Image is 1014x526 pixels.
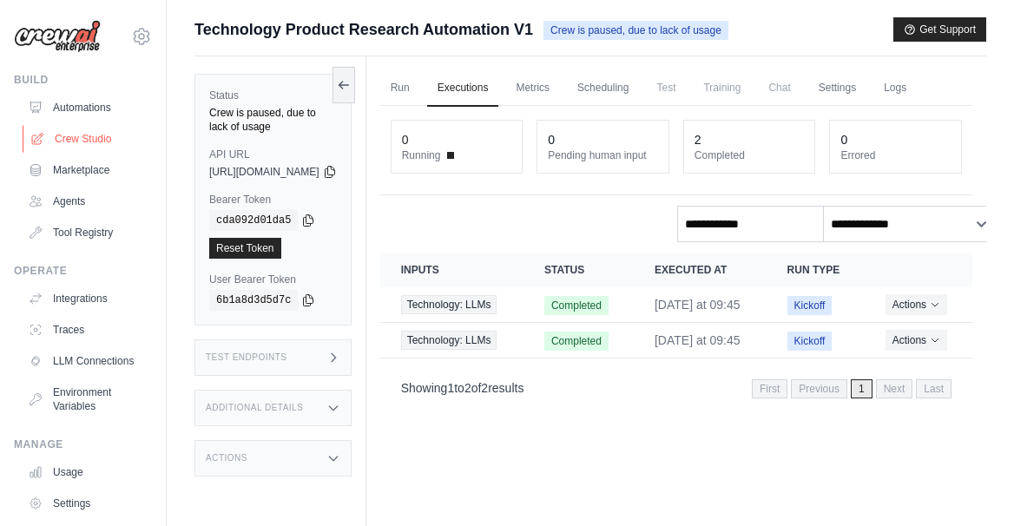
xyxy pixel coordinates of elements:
a: Run [380,70,420,107]
a: Automations [21,94,152,122]
span: 1 [447,381,454,395]
a: Executions [427,70,499,107]
button: Actions for execution [886,294,947,315]
span: Kickoff [787,332,833,351]
nav: Pagination [752,379,951,398]
a: Settings [21,490,152,517]
div: 0 [548,131,555,148]
a: View execution details for Technology [401,331,503,350]
span: Chat is not available until the deployment is complete [758,70,800,105]
span: Next [876,379,913,398]
span: [URL][DOMAIN_NAME] [209,165,319,179]
div: Build [14,73,152,87]
button: Actions for execution [886,330,947,351]
label: User Bearer Token [209,273,337,286]
label: API URL [209,148,337,161]
p: Showing to of results [401,379,524,397]
span: Completed [544,332,609,351]
time: August 22, 2025 at 09:45 CDT [655,298,741,312]
a: Usage [21,458,152,486]
img: Logo [14,20,101,53]
a: Crew Studio [23,125,154,153]
th: Executed at [634,253,767,287]
span: Test [646,70,686,105]
div: 0 [402,131,409,148]
a: Reset Token [209,238,281,259]
dt: Pending human input [548,148,658,162]
div: Operate [14,264,152,278]
span: Kickoff [787,296,833,315]
a: Metrics [505,70,560,107]
a: Marketplace [21,156,152,184]
label: Bearer Token [209,193,337,207]
nav: Pagination [380,365,972,410]
section: Crew executions table [380,253,972,410]
span: Completed [544,296,609,315]
span: Last [916,379,951,398]
span: Training is not available until the deployment is complete [693,70,751,105]
div: Manage [14,437,152,451]
dt: Errored [840,148,951,162]
span: Crew is paused, due to lack of usage [543,21,728,40]
a: Scheduling [567,70,639,107]
h3: Test Endpoints [206,352,287,363]
a: Environment Variables [21,378,152,420]
a: Integrations [21,285,152,312]
th: Run Type [767,253,865,287]
span: Running [402,148,441,162]
a: LLM Connections [21,347,152,375]
span: 2 [464,381,471,395]
th: Inputs [380,253,523,287]
span: 2 [481,381,488,395]
span: 1 [851,379,872,398]
a: Settings [808,70,866,107]
a: Tool Registry [21,219,152,247]
a: Traces [21,316,152,344]
span: Technology: LLMs [401,331,497,350]
h3: Additional Details [206,403,303,413]
label: Status [209,89,337,102]
code: cda092d01da5 [209,210,298,231]
a: Logs [873,70,917,107]
span: Previous [791,379,847,398]
button: Get Support [893,17,986,42]
code: 6b1a8d3d5d7c [209,290,298,311]
a: Agents [21,187,152,215]
h3: Actions [206,453,247,464]
time: August 22, 2025 at 09:45 CDT [655,333,741,347]
div: 0 [840,131,847,148]
a: View execution details for Technology [401,295,503,314]
th: Status [523,253,634,287]
span: First [752,379,787,398]
div: Crew is paused, due to lack of usage [209,106,337,134]
div: 2 [695,131,701,148]
span: Technology Product Research Automation V1 [194,17,533,42]
span: Technology: LLMs [401,295,497,314]
dt: Completed [695,148,805,162]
